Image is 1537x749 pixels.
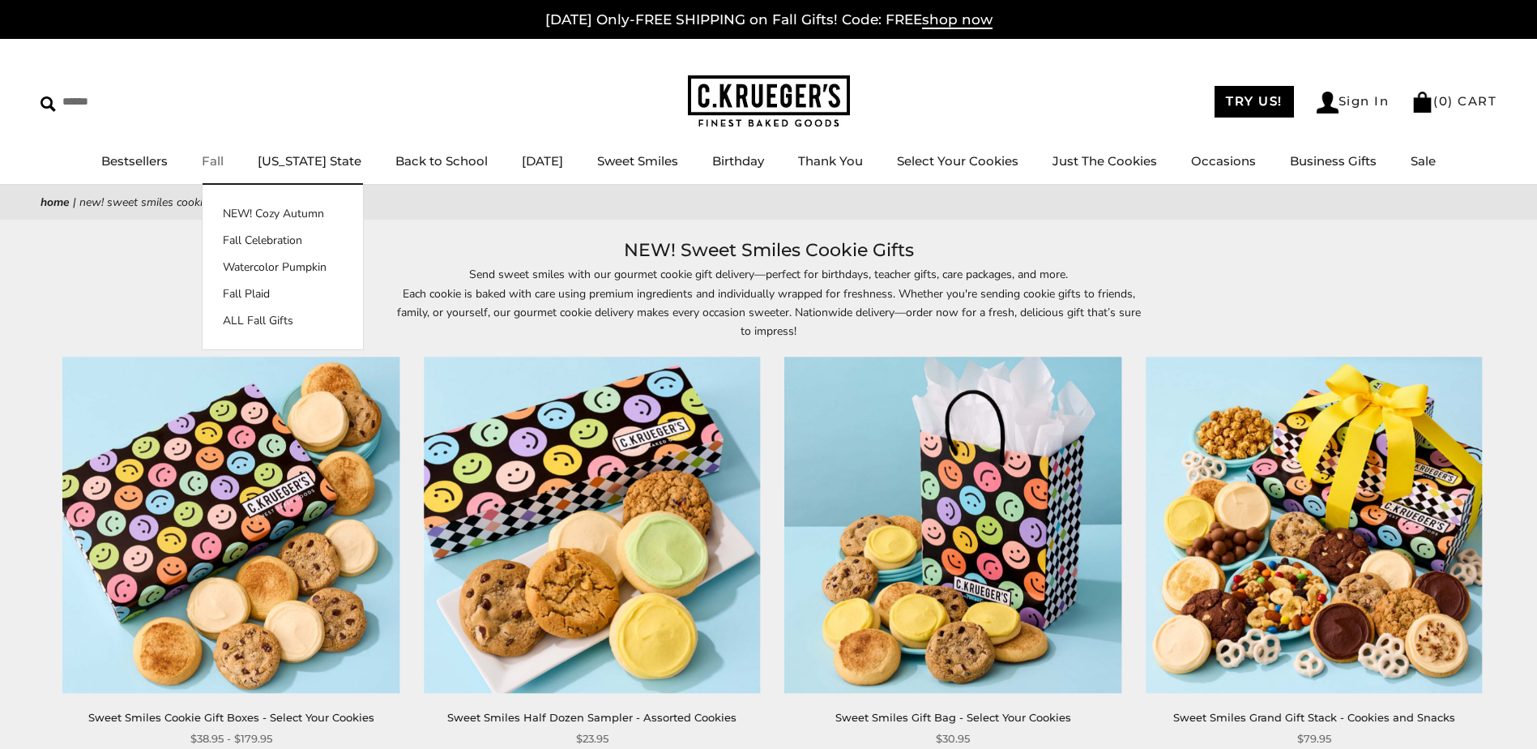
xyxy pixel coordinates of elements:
a: Sweet Smiles [597,153,678,169]
a: Watercolor Pumpkin [203,259,363,276]
a: Occasions [1191,153,1256,169]
h1: NEW! Sweet Smiles Cookie Gifts [65,236,1472,265]
span: NEW! Sweet Smiles Cookie Gifts [79,195,234,210]
p: Send sweet smiles with our gourmet cookie gift delivery—perfect for birthdays, teacher gifts, car... [396,265,1142,340]
a: [DATE] [522,153,563,169]
a: Sweet Smiles Gift Bag - Select Your Cookies [835,711,1071,724]
img: Sweet Smiles Half Dozen Sampler - Assorted Cookies [424,357,761,694]
span: $30.95 [936,730,970,747]
input: Search [41,89,233,114]
span: | [73,195,76,210]
img: Bag [1411,92,1433,113]
img: Account [1317,92,1338,113]
a: Select Your Cookies [897,153,1018,169]
a: ALL Fall Gifts [203,312,363,329]
span: shop now [922,11,993,29]
span: 0 [1439,93,1449,109]
a: Fall Celebration [203,232,363,249]
iframe: Sign Up via Text for Offers [13,687,168,736]
nav: breadcrumbs [41,193,1496,212]
a: Sale [1411,153,1436,169]
a: [US_STATE] State [258,153,361,169]
img: Search [41,96,56,112]
span: $38.95 - $179.95 [190,730,272,747]
a: [DATE] Only-FREE SHIPPING on Fall Gifts! Code: FREEshop now [545,11,993,29]
a: Sweet Smiles Half Dozen Sampler - Assorted Cookies [447,711,736,724]
img: Sweet Smiles Gift Bag - Select Your Cookies [784,357,1121,694]
a: Home [41,195,70,210]
a: Sweet Smiles Grand Gift Stack - Cookies and Snacks [1173,711,1455,724]
a: (0) CART [1411,93,1496,109]
span: $23.95 [576,730,608,747]
a: Just The Cookies [1052,153,1157,169]
a: Fall Plaid [203,285,363,302]
img: C.KRUEGER'S [688,75,850,128]
a: Sign In [1317,92,1390,113]
a: Bestsellers [101,153,168,169]
a: Birthday [712,153,764,169]
span: $79.95 [1297,730,1331,747]
a: Thank You [798,153,863,169]
a: Back to School [395,153,488,169]
a: Fall [202,153,224,169]
a: Business Gifts [1290,153,1377,169]
img: Sweet Smiles Grand Gift Stack - Cookies and Snacks [1146,357,1483,694]
a: Sweet Smiles Cookie Gift Boxes - Select Your Cookies [88,711,374,724]
a: NEW! Cozy Autumn [203,205,363,222]
a: TRY US! [1215,86,1294,118]
img: Sweet Smiles Cookie Gift Boxes - Select Your Cookies [62,357,399,694]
